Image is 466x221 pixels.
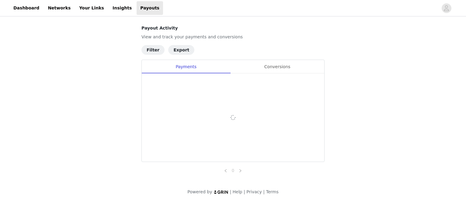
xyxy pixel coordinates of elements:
div: avatar [443,3,449,13]
a: 0 [230,167,236,174]
li: Next Page [237,167,244,174]
a: Payouts [137,1,163,15]
button: Filter [141,45,165,55]
a: Help [233,189,242,194]
span: | [230,189,231,194]
span: | [263,189,265,194]
a: Privacy [246,189,262,194]
a: Dashboard [10,1,43,15]
a: Insights [109,1,135,15]
span: | [244,189,245,194]
i: icon: left [224,169,228,173]
li: 0 [229,167,237,174]
a: Terms [266,189,278,194]
a: Networks [44,1,74,15]
div: Payments [142,60,230,74]
img: logo [214,190,229,194]
button: Export [168,45,194,55]
h4: Payout Activity [141,25,325,31]
a: Your Links [75,1,108,15]
li: Previous Page [222,167,229,174]
div: Conversions [230,60,324,74]
span: Powered by [187,189,212,194]
p: View and track your payments and conversions [141,34,325,40]
i: icon: right [238,169,242,173]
